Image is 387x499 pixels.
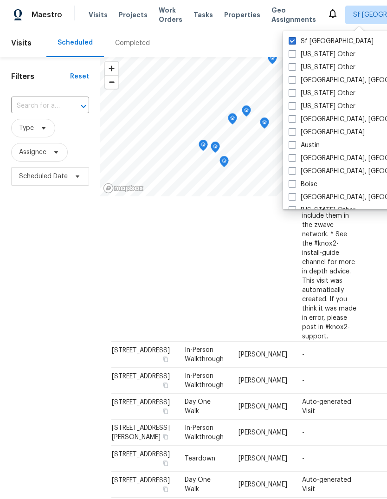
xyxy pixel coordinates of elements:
[185,373,224,389] span: In-Person Walkthrough
[112,477,170,484] span: [STREET_ADDRESS]
[103,183,144,194] a: Mapbox homepage
[105,62,118,75] button: Zoom in
[289,102,355,111] label: [US_STATE] Other
[112,399,170,406] span: [STREET_ADDRESS]
[302,399,351,415] span: Auto-generated Visit
[70,72,89,81] div: Reset
[11,99,63,113] input: Search for an address...
[115,39,150,48] div: Completed
[159,6,182,24] span: Work Orders
[161,407,170,415] button: Copy Address
[161,459,170,467] button: Copy Address
[19,148,46,157] span: Assignee
[239,377,287,384] span: [PERSON_NAME]
[211,142,220,156] div: Map marker
[289,180,317,189] label: Boise
[289,63,355,72] label: [US_STATE] Other
[89,10,108,19] span: Visits
[19,172,68,181] span: Scheduled Date
[268,53,277,67] div: Map marker
[161,381,170,389] button: Copy Address
[239,351,287,358] span: [PERSON_NAME]
[260,117,269,132] div: Map marker
[58,38,93,47] div: Scheduled
[239,403,287,410] span: [PERSON_NAME]
[185,347,224,363] span: In-Person Walkthrough
[105,75,118,89] button: Zoom out
[185,477,211,493] span: Day One Walk
[289,89,355,98] label: [US_STATE] Other
[11,33,32,53] span: Visits
[228,113,237,128] div: Map marker
[289,141,320,150] label: Austin
[105,76,118,89] span: Zoom out
[112,425,170,441] span: [STREET_ADDRESS][PERSON_NAME]
[219,156,229,170] div: Map marker
[32,10,62,19] span: Maestro
[77,100,90,113] button: Open
[302,477,351,493] span: Auto-generated Visit
[302,429,304,436] span: -
[302,351,304,358] span: -
[289,50,355,59] label: [US_STATE] Other
[11,72,70,81] h1: Filters
[112,373,170,380] span: [STREET_ADDRESS]
[100,57,348,196] canvas: Map
[302,377,304,384] span: -
[289,206,355,215] label: [US_STATE] Other
[239,429,287,436] span: [PERSON_NAME]
[185,455,215,462] span: Teardown
[302,455,304,462] span: -
[19,123,34,133] span: Type
[161,433,170,441] button: Copy Address
[239,455,287,462] span: [PERSON_NAME]
[193,12,213,18] span: Tasks
[161,485,170,493] button: Copy Address
[112,347,170,354] span: [STREET_ADDRESS]
[271,6,316,24] span: Geo Assignments
[199,140,208,154] div: Map marker
[224,10,260,19] span: Properties
[112,451,170,458] span: [STREET_ADDRESS]
[239,481,287,488] span: [PERSON_NAME]
[289,37,374,46] label: Sf [GEOGRAPHIC_DATA]
[185,399,211,415] span: Day One Walk
[242,105,251,120] div: Map marker
[185,425,224,441] span: In-Person Walkthrough
[161,355,170,363] button: Copy Address
[289,128,365,137] label: [GEOGRAPHIC_DATA]
[119,10,148,19] span: Projects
